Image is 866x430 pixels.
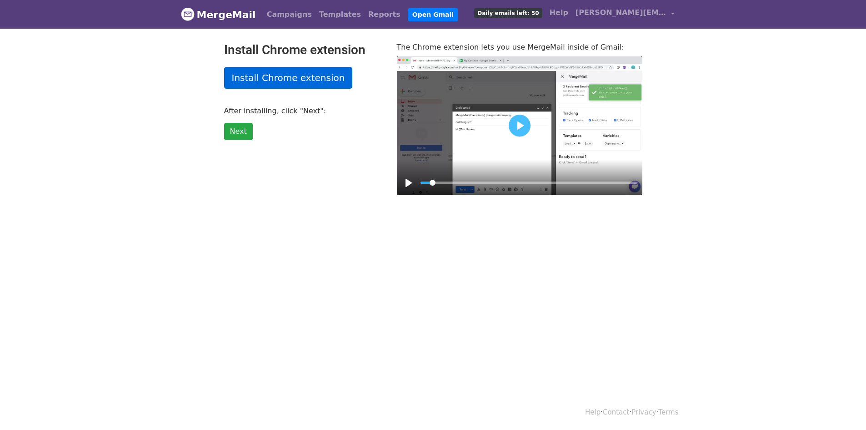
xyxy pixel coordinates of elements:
[224,106,383,116] p: After installing, click "Next":
[821,386,866,430] iframe: Chat Widget
[401,176,416,190] button: Play
[603,408,629,416] a: Contact
[631,408,656,416] a: Privacy
[365,5,404,24] a: Reports
[397,42,642,52] p: The Chrome extension lets you use MergeMail inside of Gmail:
[408,8,458,21] a: Open Gmail
[315,5,365,24] a: Templates
[181,5,256,24] a: MergeMail
[509,115,531,137] button: Play
[471,4,546,22] a: Daily emails left: 50
[474,8,542,18] span: Daily emails left: 50
[224,67,353,89] a: Install Chrome extension
[576,7,666,18] span: [PERSON_NAME][EMAIL_ADDRESS][DOMAIN_NAME]
[420,178,638,187] input: Seek
[181,7,195,21] img: MergeMail logo
[224,123,253,140] a: Next
[585,408,601,416] a: Help
[572,4,678,25] a: [PERSON_NAME][EMAIL_ADDRESS][DOMAIN_NAME]
[263,5,315,24] a: Campaigns
[546,4,572,22] a: Help
[658,408,678,416] a: Terms
[224,42,383,58] h2: Install Chrome extension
